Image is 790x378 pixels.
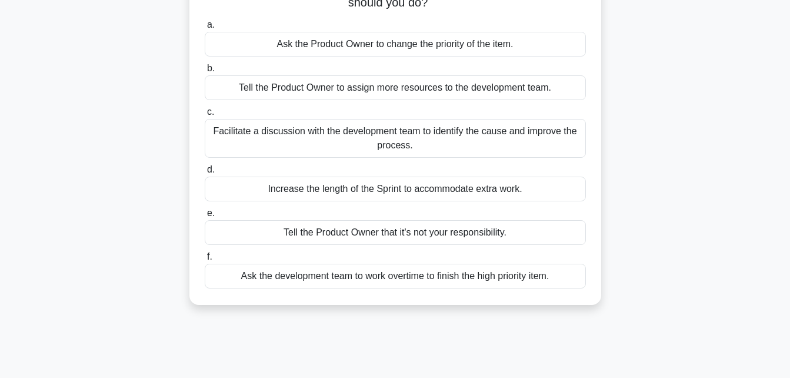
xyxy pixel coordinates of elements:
[205,75,586,100] div: Tell the Product Owner to assign more resources to the development team.
[207,164,215,174] span: d.
[207,19,215,29] span: a.
[207,107,214,117] span: c.
[205,264,586,289] div: Ask the development team to work overtime to finish the high priority item.
[207,63,215,73] span: b.
[205,220,586,245] div: Tell the Product Owner that it's not your responsibility.
[207,251,212,261] span: f.
[205,177,586,201] div: Increase the length of the Sprint to accommodate extra work.
[207,208,215,218] span: e.
[205,32,586,57] div: Ask the Product Owner to change the priority of the item.
[205,119,586,158] div: Facilitate a discussion with the development team to identify the cause and improve the process.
